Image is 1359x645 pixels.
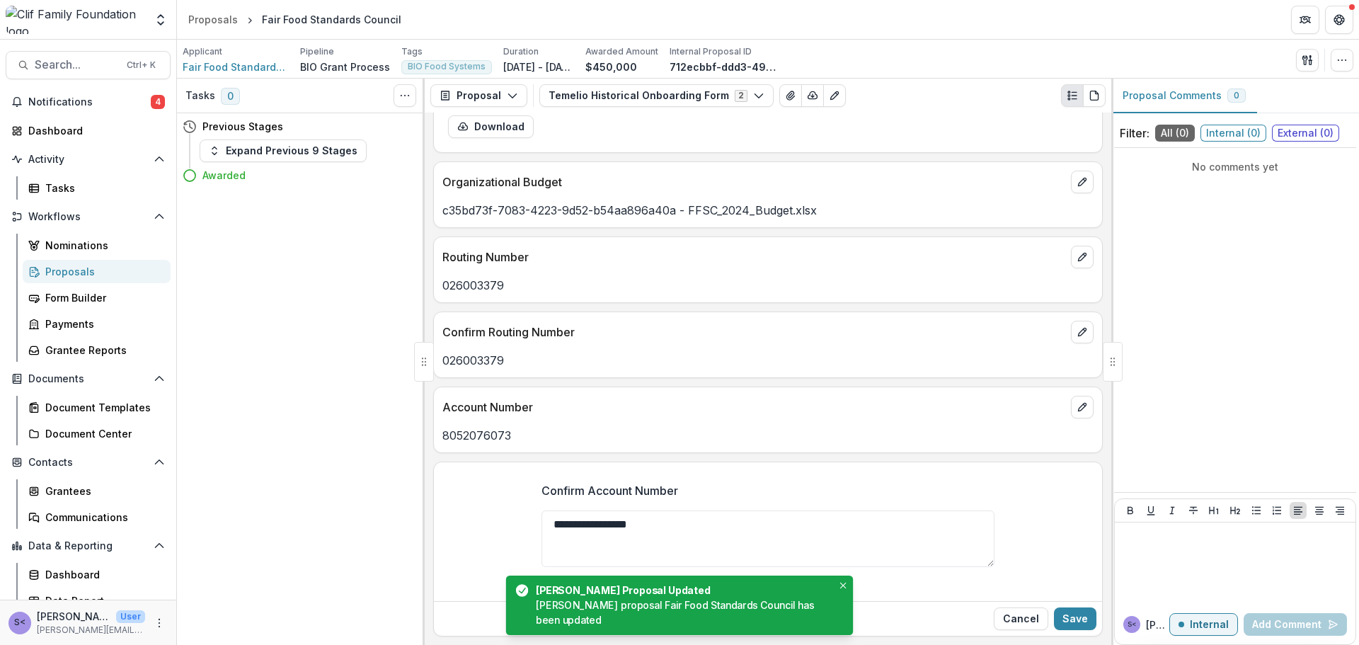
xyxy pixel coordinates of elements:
[183,9,243,30] a: Proposals
[45,593,159,608] div: Data Report
[1120,125,1149,142] p: Filter:
[1190,619,1229,631] p: Internal
[1071,246,1094,268] button: edit
[202,119,283,134] h4: Previous Stages
[585,45,658,58] p: Awarded Amount
[1146,617,1169,632] p: [PERSON_NAME]
[151,615,168,632] button: More
[1054,607,1096,630] button: Save
[45,264,159,279] div: Proposals
[221,88,240,105] span: 0
[442,173,1065,190] p: Organizational Budget
[6,6,145,34] img: Clif Family Foundation logo
[28,373,148,385] span: Documents
[183,59,289,74] a: Fair Food Standards Council Inc
[536,598,833,627] div: [PERSON_NAME] proposal Fair Food Standards Council has been updated
[541,482,678,499] p: Confirm Account Number
[430,84,527,107] button: Proposal
[823,84,846,107] button: Edit as form
[1272,125,1339,142] span: External ( 0 )
[1155,125,1195,142] span: All ( 0 )
[45,181,159,195] div: Tasks
[1311,502,1328,519] button: Align Center
[1248,502,1265,519] button: Bullet List
[23,286,171,309] a: Form Builder
[779,84,802,107] button: View Attached Files
[28,540,148,552] span: Data & Reporting
[1061,84,1084,107] button: Plaintext view
[442,324,1065,341] p: Confirm Routing Number
[1071,321,1094,343] button: edit
[300,45,334,58] p: Pipeline
[994,607,1048,630] button: Close
[23,260,171,283] a: Proposals
[185,90,215,102] h3: Tasks
[28,457,148,469] span: Contacts
[23,338,171,362] a: Grantee Reports
[1122,502,1139,519] button: Bold
[6,451,171,474] button: Open Contacts
[408,62,486,72] span: BIO Food Systems
[1164,502,1181,519] button: Italicize
[23,312,171,336] a: Payments
[202,168,246,183] h4: Awarded
[1083,84,1106,107] button: PDF view
[442,399,1065,416] p: Account Number
[585,59,637,74] p: $450,000
[28,96,151,108] span: Notifications
[37,609,110,624] p: [PERSON_NAME] <[PERSON_NAME][EMAIL_ADDRESS][DOMAIN_NAME]>
[14,618,25,627] div: Sarah Grady <sarah@cliffamilyfoundation.org>
[23,589,171,612] a: Data Report
[6,119,171,142] a: Dashboard
[1331,502,1348,519] button: Align Right
[6,205,171,228] button: Open Workflows
[1325,6,1353,34] button: Get Help
[23,234,171,257] a: Nominations
[151,6,171,34] button: Open entity switcher
[23,176,171,200] a: Tasks
[442,202,1094,219] p: c35bd73f-7083-4223-9d52-b54aa896a40a - FFSC_2024_Budget.xlsx
[45,316,159,331] div: Payments
[45,567,159,582] div: Dashboard
[124,57,159,73] div: Ctrl + K
[45,343,159,358] div: Grantee Reports
[1205,502,1222,519] button: Heading 1
[23,563,171,586] a: Dashboard
[1169,613,1238,636] button: Internal
[1234,91,1239,101] span: 0
[28,211,148,223] span: Workflows
[1268,502,1285,519] button: Ordered List
[35,58,118,72] span: Search...
[6,148,171,171] button: Open Activity
[23,396,171,419] a: Document Templates
[442,277,1094,294] p: 026003379
[448,115,534,138] button: download-form-response
[539,84,774,107] button: Temelio Historical Onboarding Form2
[262,12,401,27] div: Fair Food Standards Council
[1291,6,1319,34] button: Partners
[1290,502,1307,519] button: Align Left
[151,95,165,109] span: 4
[401,45,423,58] p: Tags
[1111,79,1257,113] button: Proposal Comments
[394,84,416,107] button: Toggle View Cancelled Tasks
[1128,621,1137,628] div: Sarah Grady <sarah@cliffamilyfoundation.org>
[536,583,828,598] div: [PERSON_NAME] Proposal Updated
[37,624,145,637] p: [PERSON_NAME][EMAIL_ADDRESS][DOMAIN_NAME]
[1120,159,1351,174] p: No comments yet
[442,249,1065,266] p: Routing Number
[670,45,752,58] p: Internal Proposal ID
[45,484,159,498] div: Grantees
[1227,502,1244,519] button: Heading 2
[836,578,851,593] button: Close
[670,59,776,74] p: 712ecbbf-ddd3-490d-8e13-f178b730c850
[300,59,390,74] p: BIO Grant Process
[1142,502,1159,519] button: Underline
[23,506,171,529] a: Communications
[116,610,145,623] p: User
[1185,502,1202,519] button: Strike
[183,45,222,58] p: Applicant
[6,51,171,79] button: Search...
[1244,613,1347,636] button: Add Comment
